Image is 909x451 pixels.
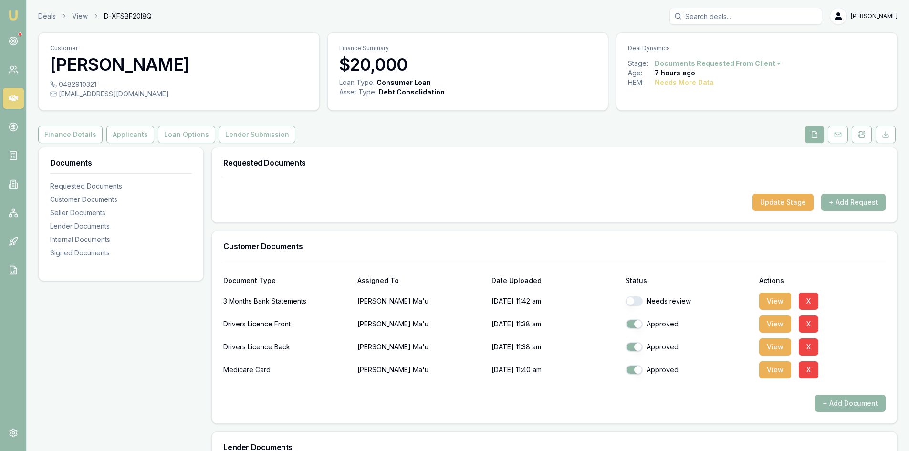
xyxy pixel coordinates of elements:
p: [DATE] 11:38 am [491,337,618,357]
div: HEM: [628,78,655,87]
button: Finance Details [38,126,103,143]
span: [PERSON_NAME] [851,12,898,20]
h3: $20,000 [339,55,597,74]
h3: [PERSON_NAME] [50,55,308,74]
div: Debt Consolidation [378,87,445,97]
div: Needs More Data [655,78,714,87]
div: Approved [626,319,752,329]
button: X [799,315,818,333]
a: Loan Options [156,126,217,143]
div: Customer Documents [50,195,192,204]
div: Lender Documents [50,221,192,231]
div: Approved [626,342,752,352]
div: Consumer Loan [376,78,431,87]
button: Documents Requested From Client [655,59,782,68]
h3: Requested Documents [223,159,886,167]
p: [PERSON_NAME] Ma'u [357,292,484,311]
div: 7 hours ago [655,68,695,78]
button: Applicants [106,126,154,143]
button: View [759,338,791,356]
button: Loan Options [158,126,215,143]
div: Seller Documents [50,208,192,218]
p: [DATE] 11:38 am [491,315,618,334]
button: X [799,361,818,378]
div: Medicare Card [223,360,350,379]
button: View [759,315,791,333]
div: Loan Type: [339,78,375,87]
nav: breadcrumb [38,11,152,21]
button: Update Stage [752,194,814,211]
div: Drivers Licence Front [223,315,350,334]
a: View [72,11,88,21]
div: Needs review [626,296,752,306]
h3: Documents [50,159,192,167]
div: Internal Documents [50,235,192,244]
button: + Add Request [821,194,886,211]
p: Finance Summary [339,44,597,52]
p: [DATE] 11:42 am [491,292,618,311]
div: [EMAIL_ADDRESS][DOMAIN_NAME] [50,89,308,99]
div: 3 Months Bank Statements [223,292,350,311]
p: [PERSON_NAME] Ma'u [357,337,484,357]
div: Requested Documents [50,181,192,191]
button: View [759,361,791,378]
p: Customer [50,44,308,52]
p: Deal Dynamics [628,44,886,52]
h3: Customer Documents [223,242,886,250]
p: [DATE] 11:40 am [491,360,618,379]
div: Drivers Licence Back [223,337,350,357]
button: + Add Document [815,395,886,412]
p: [PERSON_NAME] Ma'u [357,315,484,334]
input: Search deals [669,8,822,25]
div: Actions [759,277,886,284]
div: Asset Type : [339,87,376,97]
div: 0482910321 [50,80,308,89]
button: X [799,338,818,356]
div: Age: [628,68,655,78]
div: Approved [626,365,752,375]
p: [PERSON_NAME] Ma'u [357,360,484,379]
a: Lender Submission [217,126,297,143]
img: emu-icon-u.png [8,10,19,21]
div: Stage: [628,59,655,68]
h3: Lender Documents [223,443,886,451]
div: Assigned To [357,277,484,284]
a: Applicants [104,126,156,143]
a: Deals [38,11,56,21]
a: Finance Details [38,126,104,143]
div: Date Uploaded [491,277,618,284]
button: View [759,293,791,310]
div: Document Type [223,277,350,284]
button: Lender Submission [219,126,295,143]
span: D-XFSBF20I8Q [104,11,152,21]
button: X [799,293,818,310]
div: Status [626,277,752,284]
div: Signed Documents [50,248,192,258]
